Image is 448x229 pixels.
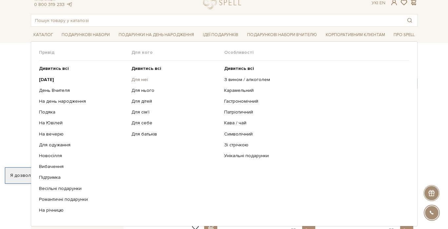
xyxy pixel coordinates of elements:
input: Пошук товару у каталозі [31,14,402,26]
a: Символічний [224,131,404,137]
b: Дивитись всі [224,66,254,71]
a: Кава / чай [224,120,404,126]
a: Для дітей [131,98,219,104]
a: Корпоративним клієнтам [323,30,388,40]
a: Для одужання [39,142,127,148]
a: На Ювілей [39,120,127,126]
b: [DATE] [39,77,54,82]
div: Каталог [31,41,418,226]
a: Дивитись всі [224,66,404,72]
b: Дивитись всі [131,66,161,71]
div: Я дозволяю [DOMAIN_NAME] використовувати [5,173,183,178]
a: Карамельний [224,88,404,94]
a: Ідеї подарунків [200,30,241,40]
a: На вечерю [39,131,127,137]
a: Весільні подарунки [39,186,127,192]
a: Унікальні подарунки [224,153,404,159]
a: Дивитись всі [39,66,127,72]
span: Привід [39,50,132,55]
a: Про Spell [391,30,417,40]
a: Новосілля [39,153,127,159]
a: День Вчителя [39,88,127,94]
a: Дивитись всі [131,66,219,72]
a: [DATE] [39,77,127,83]
a: Подарункові набори [59,30,112,40]
a: Подяка [39,109,127,115]
a: З вином / алкоголем [224,77,404,83]
a: Для нього [131,88,219,94]
a: На річницю [39,207,127,213]
a: Для сім'ї [131,109,219,115]
a: Подарункові набори Вчителю [244,29,320,40]
a: Для себе [131,120,219,126]
b: Дивитись всі [39,66,69,71]
a: Для батьків [131,131,219,137]
a: На день народження [39,98,127,104]
a: 0 800 319 233 [34,2,65,7]
a: telegram [66,2,73,7]
a: Романтичні подарунки [39,197,127,202]
a: Вибачення [39,164,127,170]
a: Зі стрічкою [224,142,404,148]
a: Гастрономічний [224,98,404,104]
span: Особливості [224,50,409,55]
a: Каталог [31,30,56,40]
a: Для неї [131,77,219,83]
button: Пошук товару у каталозі [402,14,417,26]
a: Підтримка [39,175,127,180]
a: Патріотичний [224,109,404,115]
span: Для кого [131,50,224,55]
a: Подарунки на День народження [116,30,197,40]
